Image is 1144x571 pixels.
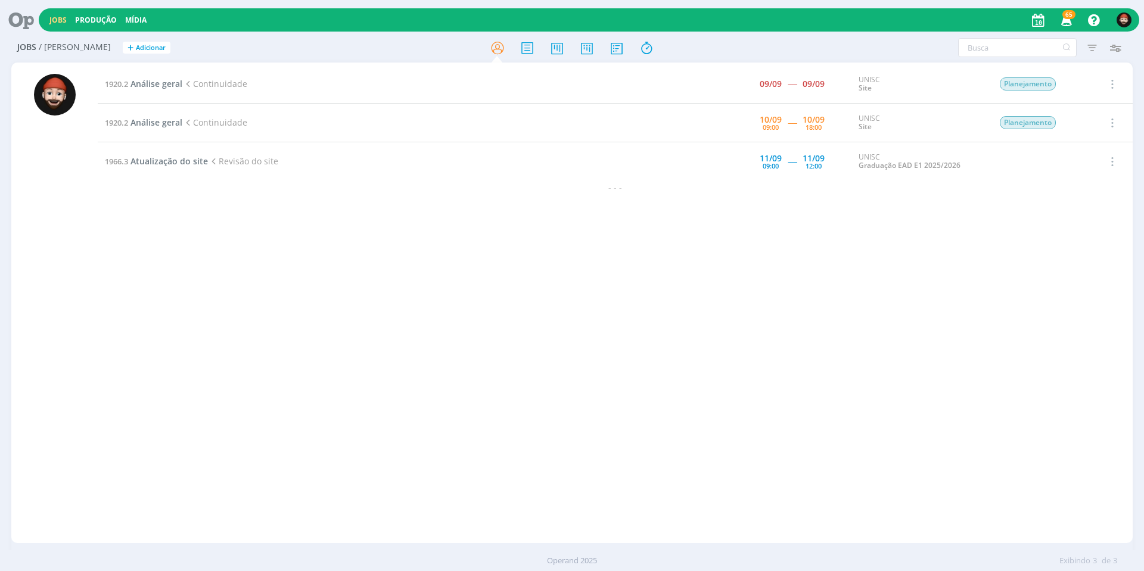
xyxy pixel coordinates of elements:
[958,38,1077,57] input: Busca
[39,42,111,52] span: / [PERSON_NAME]
[760,116,782,124] div: 10/09
[859,83,872,93] a: Site
[125,15,147,25] a: Mídia
[136,44,166,52] span: Adicionar
[1117,13,1131,27] img: W
[760,80,782,88] div: 09/09
[763,163,779,169] div: 09:00
[105,155,208,167] a: 1966.3Atualização do site
[760,154,782,163] div: 11/09
[1053,10,1078,31] button: 65
[1062,10,1075,19] span: 65
[1093,555,1097,567] span: 3
[1059,555,1090,567] span: Exibindo
[788,78,797,89] span: -----
[859,76,981,93] div: UNISC
[105,156,128,167] span: 1966.3
[806,163,822,169] div: 12:00
[1116,10,1132,30] button: W
[130,78,182,89] span: Análise geral
[123,42,170,54] button: +Adicionar
[17,42,36,52] span: Jobs
[130,155,208,167] span: Atualização do site
[803,80,825,88] div: 09/09
[803,116,825,124] div: 10/09
[71,15,120,25] button: Produção
[208,155,278,167] span: Revisão do site
[788,117,797,128] span: -----
[122,15,150,25] button: Mídia
[788,155,797,167] span: -----
[98,181,1133,194] div: - - -
[806,124,822,130] div: 18:00
[763,124,779,130] div: 09:00
[182,78,247,89] span: Continuidade
[49,15,67,25] a: Jobs
[182,117,247,128] span: Continuidade
[75,15,117,25] a: Produção
[46,15,70,25] button: Jobs
[105,78,182,89] a: 1920.2Análise geral
[128,42,133,54] span: +
[1000,77,1056,91] span: Planejamento
[105,117,182,128] a: 1920.2Análise geral
[1113,555,1117,567] span: 3
[1102,555,1111,567] span: de
[859,121,872,132] a: Site
[34,74,76,116] img: W
[803,154,825,163] div: 11/09
[859,114,981,132] div: UNISC
[1000,116,1056,129] span: Planejamento
[859,153,981,170] div: UNISC
[105,79,128,89] span: 1920.2
[859,160,960,170] a: Graduação EAD E1 2025/2026
[130,117,182,128] span: Análise geral
[105,117,128,128] span: 1920.2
